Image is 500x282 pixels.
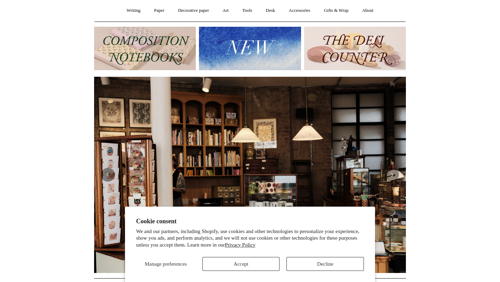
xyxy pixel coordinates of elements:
a: Decorative paper [172,1,215,20]
button: Manage preferences [136,257,195,271]
a: About [356,1,380,20]
h2: Cookie consent [136,218,364,225]
img: 202302 Composition ledgers.jpg__PID:69722ee6-fa44-49dd-a067-31375e5d54ec [94,27,196,70]
a: Privacy Policy [225,242,256,248]
a: Gifts & Wrap [318,1,355,20]
a: Tools [236,1,259,20]
a: Desk [260,1,282,20]
button: Previous [101,168,115,182]
img: The Deli Counter [304,27,406,70]
a: Accessories [283,1,317,20]
img: New.jpg__PID:f73bdf93-380a-4a35-bcfe-7823039498e1 [199,27,301,70]
a: Writing [120,1,147,20]
a: Paper [148,1,171,20]
p: We and our partners, including Shopify, use cookies and other technologies to personalize your ex... [136,228,364,249]
a: Art [216,1,235,20]
span: Manage preferences [145,261,187,267]
button: Decline [286,257,364,271]
button: Next [385,168,399,182]
button: Accept [202,257,280,271]
img: 20250131 INSIDE OF THE SHOP.jpg__PID:b9484a69-a10a-4bde-9e8d-1408d3d5e6ad [94,77,406,273]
